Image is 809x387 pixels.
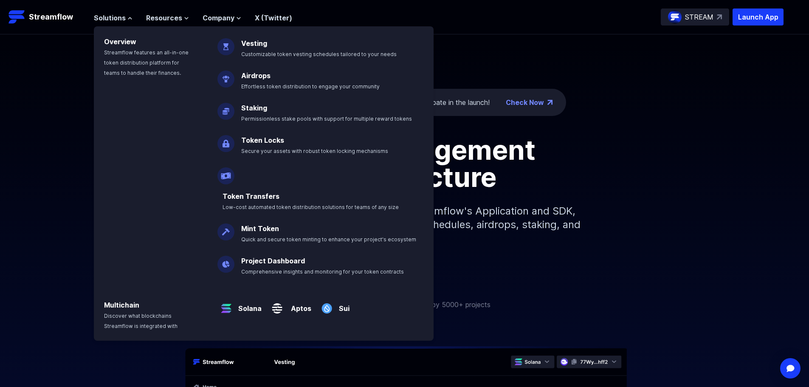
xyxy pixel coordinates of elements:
[241,51,397,57] span: Customizable token vesting schedules tailored to your needs
[8,8,85,25] a: Streamflow
[203,13,234,23] span: Company
[661,8,729,25] a: STREAM
[717,14,722,20] img: top-right-arrow.svg
[104,301,139,309] a: Multichain
[235,297,262,314] a: Solana
[780,358,801,379] div: Open Intercom Messenger
[217,161,234,184] img: Payroll
[217,96,234,120] img: Staking
[217,249,234,273] img: Project Dashboard
[241,116,412,122] span: Permissionless stake pools with support for multiple reward tokens
[241,136,284,144] a: Token Locks
[223,192,279,201] a: Token Transfers
[241,236,416,243] span: Quick and secure token minting to enhance your project's ecosystem
[217,64,234,88] img: Airdrops
[217,128,234,152] img: Token Locks
[268,293,286,317] img: Aptos
[203,13,241,23] button: Company
[241,268,404,275] span: Comprehensive insights and monitoring for your token contracts
[94,13,126,23] span: Solutions
[547,100,552,105] img: top-right-arrow.png
[286,297,311,314] a: Aptos
[241,257,305,265] a: Project Dashboard
[8,8,25,25] img: Streamflow Logo
[146,13,182,23] span: Resources
[668,10,682,24] img: streamflow-logo-circle.png
[506,97,544,107] a: Check Now
[241,104,267,112] a: Staking
[94,13,132,23] button: Solutions
[217,31,234,55] img: Vesting
[29,11,73,23] p: Streamflow
[255,14,292,22] a: X (Twitter)
[104,37,136,46] a: Overview
[685,12,713,22] p: STREAM
[335,297,350,314] a: Sui
[241,83,380,90] span: Effortless token distribution to engage your community
[223,204,399,210] span: Low-cost automated token distribution solutions for teams of any size
[146,13,189,23] button: Resources
[241,224,279,233] a: Mint Token
[241,39,267,48] a: Vesting
[241,148,388,154] span: Secure your assets with robust token locking mechanisms
[733,8,784,25] button: Launch App
[241,71,271,80] a: Airdrops
[217,293,235,317] img: Solana
[217,217,234,240] img: Mint Token
[318,293,335,317] img: Sui
[104,49,189,76] span: Streamflow features an all-in-one token distribution platform for teams to handle their finances.
[406,299,490,310] p: Trusted by 5000+ projects
[104,313,178,329] span: Discover what blockchains Streamflow is integrated with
